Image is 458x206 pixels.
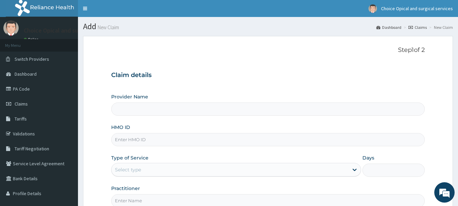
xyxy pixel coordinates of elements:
span: Dashboard [15,71,37,77]
li: New Claim [427,24,453,30]
label: HMO ID [111,124,130,131]
small: New Claim [96,25,119,30]
div: Select type [115,166,141,173]
a: Dashboard [376,24,401,30]
span: Tariffs [15,116,27,122]
label: Practitioner [111,185,140,192]
h3: Claim details [111,72,425,79]
a: Online [24,37,40,42]
input: Enter HMO ID [111,133,425,146]
span: Switch Providers [15,56,49,62]
span: Claims [15,101,28,107]
img: User Image [369,4,377,13]
a: Claims [409,24,427,30]
img: User Image [3,20,19,36]
p: Step 1 of 2 [111,46,425,54]
label: Provider Name [111,93,148,100]
label: Days [362,154,374,161]
label: Type of Service [111,154,148,161]
span: Choice Opical and surgical services [381,5,453,12]
p: Choice Opical and surgical services [24,27,116,34]
span: Tariff Negotiation [15,146,49,152]
h1: Add [83,22,453,31]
